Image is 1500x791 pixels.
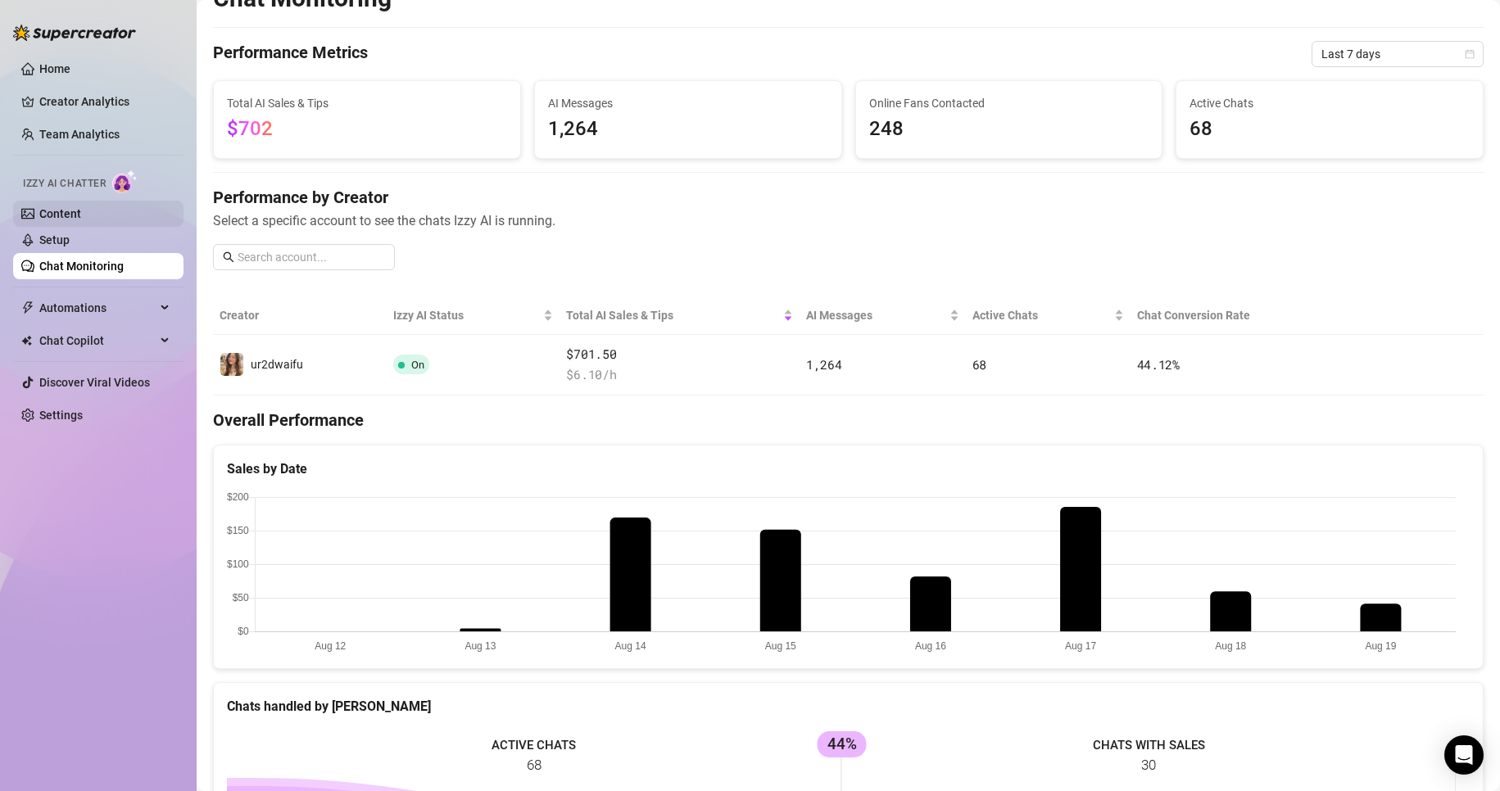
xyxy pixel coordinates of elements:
a: Home [39,62,70,75]
span: $ 6.10 /h [566,365,792,385]
span: 68 [1190,114,1470,145]
span: 1,264 [806,356,842,373]
span: 248 [869,114,1149,145]
span: thunderbolt [21,301,34,314]
h4: Overall Performance [213,409,1484,432]
span: Online Fans Contacted [869,94,1149,112]
span: Izzy AI Status [393,306,541,324]
span: On [411,359,424,371]
a: Content [39,207,81,220]
span: 1,264 [548,114,828,145]
span: Total AI Sales & Tips [227,94,507,112]
span: Chat Copilot [39,328,156,354]
h4: Performance Metrics [213,41,368,67]
a: Chat Monitoring [39,260,124,273]
span: ur2dwaifu [251,358,303,371]
span: Izzy AI Chatter [23,176,106,192]
span: AI Messages [806,306,946,324]
img: ur2dwaifu [220,353,243,376]
span: search [223,251,234,263]
span: Last 7 days [1321,42,1474,66]
th: Izzy AI Status [387,296,560,335]
a: Settings [39,409,83,422]
a: Setup [39,233,70,246]
span: Automations [39,295,156,321]
th: Total AI Sales & Tips [560,296,799,335]
span: 68 [972,356,986,373]
img: logo-BBDzfeDw.svg [13,25,136,41]
span: $702 [227,117,273,140]
a: Team Analytics [39,128,120,141]
a: Creator Analytics [39,88,170,115]
img: Chat Copilot [21,335,32,346]
th: Creator [213,296,387,335]
th: AI Messages [800,296,966,335]
input: Search account... [238,248,385,266]
img: AI Chatter [112,169,138,193]
span: calendar [1465,49,1475,59]
span: Active Chats [972,306,1111,324]
th: Active Chats [966,296,1131,335]
span: Active Chats [1190,94,1470,112]
span: $701.50 [566,345,792,364]
h4: Performance by Creator [213,186,1484,209]
a: Discover Viral Videos [39,376,150,389]
div: Chats handled by [PERSON_NAME] [227,696,1470,716]
span: AI Messages [548,94,828,112]
div: Sales by Date [227,459,1470,479]
span: Select a specific account to see the chats Izzy AI is running. [213,210,1484,231]
div: Open Intercom Messenger [1444,735,1484,775]
th: Chat Conversion Rate [1131,296,1357,335]
span: 44.12 % [1137,356,1180,373]
span: Total AI Sales & Tips [566,306,779,324]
